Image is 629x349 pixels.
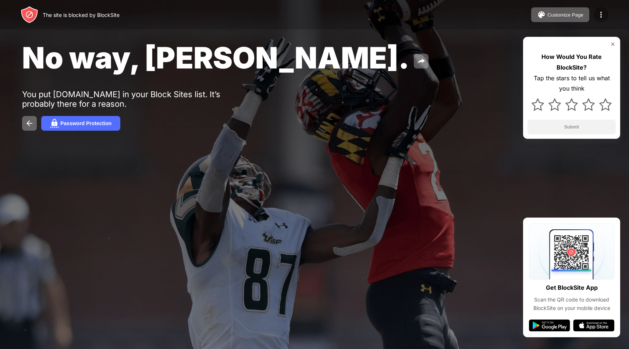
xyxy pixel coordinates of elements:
[565,98,578,111] img: star.svg
[547,12,583,18] div: Customize Page
[599,98,612,111] img: star.svg
[41,116,120,131] button: Password Protection
[527,120,616,134] button: Submit
[22,40,409,75] span: No way, [PERSON_NAME].
[527,73,616,94] div: Tap the stars to tell us what you think
[548,98,561,111] img: star.svg
[417,57,426,66] img: share.svg
[527,52,616,73] div: How Would You Rate BlockSite?
[50,119,59,128] img: password.svg
[537,10,546,19] img: pallet.svg
[529,320,570,331] img: google-play.svg
[573,320,614,331] img: app-store.svg
[582,98,595,111] img: star.svg
[597,10,605,19] img: menu-icon.svg
[22,89,249,109] div: You put [DOMAIN_NAME] in your Block Sites list. It’s probably there for a reason.
[532,98,544,111] img: star.svg
[531,7,589,22] button: Customize Page
[25,119,34,128] img: back.svg
[610,41,616,47] img: rate-us-close.svg
[21,6,38,24] img: header-logo.svg
[546,282,598,293] div: Get BlockSite App
[43,12,120,18] div: The site is blocked by BlockSite
[529,296,614,312] div: Scan the QR code to download BlockSite on your mobile device
[60,120,111,126] div: Password Protection
[529,223,614,279] img: qrcode.svg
